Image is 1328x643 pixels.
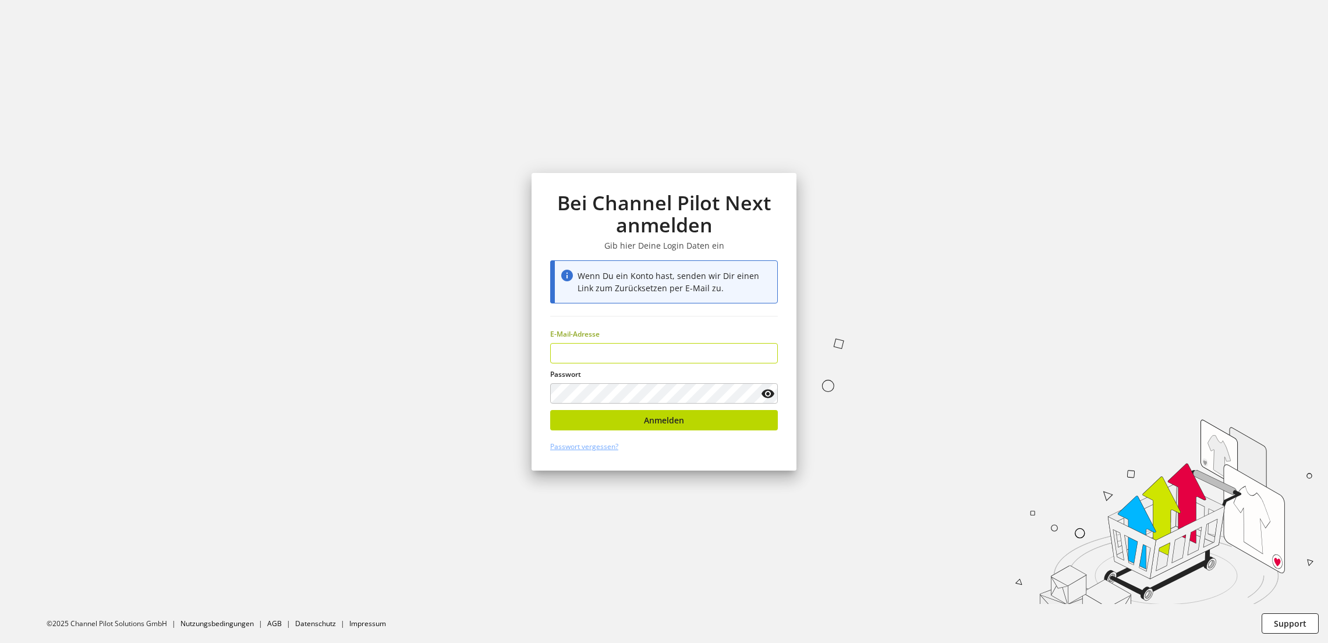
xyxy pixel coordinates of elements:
[1274,617,1306,630] span: Support
[180,619,254,628] a: Nutzungsbedingungen
[550,369,581,379] span: Passwort
[47,619,180,629] li: ©2025 Channel Pilot Solutions GmbH
[1262,613,1319,634] button: Support
[550,410,778,430] button: Anmelden
[349,619,386,628] a: Impressum
[550,192,778,236] h1: Bei Channel Pilot Next anmelden
[267,619,282,628] a: AGB
[550,329,600,339] span: E-Mail-Adresse
[295,619,336,628] a: Datenschutz
[550,441,618,451] a: Passwort vergessen?
[578,270,772,294] div: Wenn Du ein Konto hast, senden wir Dir einen Link zum Zurücksetzen per E-Mail zu.
[550,241,778,251] h3: Gib hier Deine Login Daten ein
[644,414,684,426] span: Anmelden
